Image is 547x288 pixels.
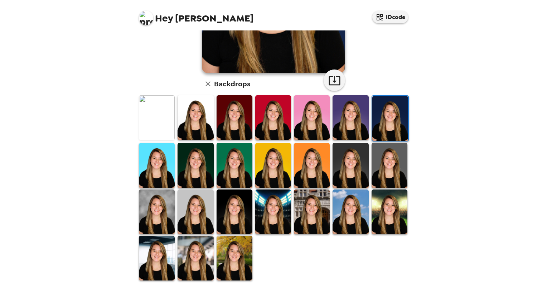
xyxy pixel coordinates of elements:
span: [PERSON_NAME] [139,7,253,23]
img: profile pic [139,11,153,25]
button: IDcode [372,11,408,23]
img: Original [139,95,175,140]
span: Hey [155,12,173,25]
h6: Backdrops [214,78,250,90]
